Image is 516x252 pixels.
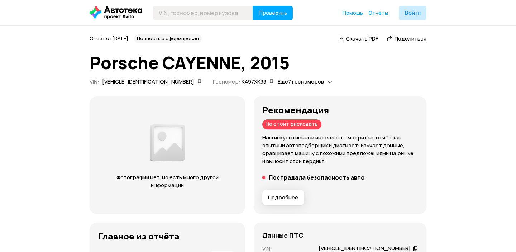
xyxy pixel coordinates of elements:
h4: Данные ПТС [262,231,304,239]
a: Помощь [343,9,363,16]
h3: Главное из отчёта [98,231,236,241]
h1: Porsche CAYENNE, 2015 [90,53,426,72]
span: Госномер: [213,78,240,85]
button: Проверить [253,6,293,20]
button: Подробнее [262,190,304,205]
span: VIN : [90,78,99,85]
span: Отчёт от [DATE] [90,35,128,42]
input: VIN, госномер, номер кузова [153,6,253,20]
span: Проверить [258,10,287,16]
p: Наш искусственный интеллект смотрит на отчёт как опытный автоподборщик и диагност: изучает данные... [262,134,418,165]
span: Войти [405,10,421,16]
span: Скачать PDF [346,35,378,42]
h3: Рекомендация [262,105,418,115]
a: Поделиться [387,35,426,42]
span: Подробнее [268,194,298,201]
div: Не стоит рисковать [262,119,321,129]
span: Ещё 7 госномеров [278,78,324,85]
a: Отчёты [368,9,388,16]
button: Войти [399,6,426,20]
h5: Пострадала безопасность авто [269,174,365,181]
div: Полностью сформирован [134,34,202,43]
span: Поделиться [395,35,426,42]
img: d89e54fb62fcf1f0.png [148,121,186,165]
div: К497ХК33 [242,78,266,86]
p: Фотографий нет, но есть много другой информации [104,173,231,189]
a: Скачать PDF [339,35,378,42]
div: [VEHICLE_IDENTIFICATION_NUMBER] [102,78,194,86]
